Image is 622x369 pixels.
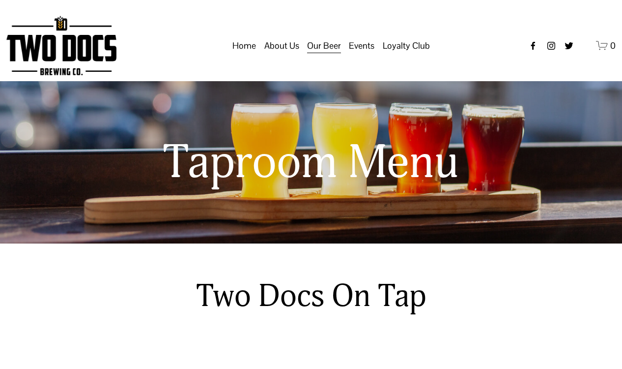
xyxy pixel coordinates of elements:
a: instagram-unauth [546,41,556,51]
h2: Two Docs On Tap [163,277,459,315]
h1: Taproom Menu [83,137,540,188]
span: About Us [264,37,299,54]
a: folder dropdown [383,36,430,55]
a: folder dropdown [307,36,341,55]
span: Our Beer [307,37,341,54]
a: 0 items in cart [596,39,616,52]
a: Home [232,36,256,55]
span: Loyalty Club [383,37,430,54]
a: folder dropdown [264,36,299,55]
a: twitter-unauth [564,41,574,51]
a: folder dropdown [349,36,374,55]
img: Two Docs Brewing Co. [6,16,116,75]
span: Events [349,37,374,54]
a: Facebook [528,41,538,51]
span: 0 [610,40,616,51]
